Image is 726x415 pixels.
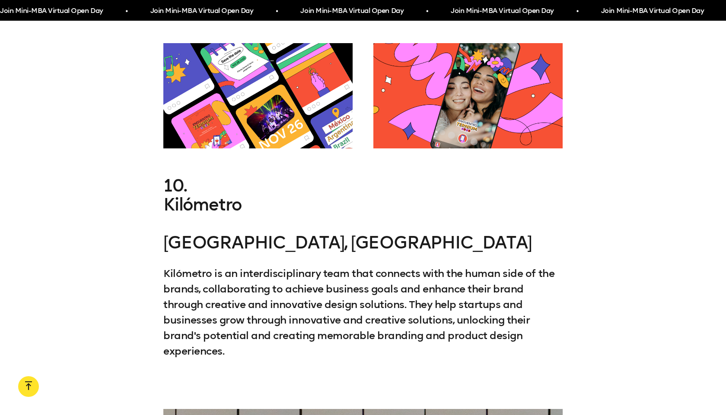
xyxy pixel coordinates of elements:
[163,195,563,214] a: Kilómetro
[125,3,127,19] span: •
[425,3,427,19] span: •
[275,3,277,19] span: •
[163,266,563,359] p: Kilómetro is an interdisciplinary team that connects with the human side of the brands, collabora...
[163,176,563,252] h3: 10. [GEOGRAPHIC_DATA], [GEOGRAPHIC_DATA]
[576,3,578,19] span: •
